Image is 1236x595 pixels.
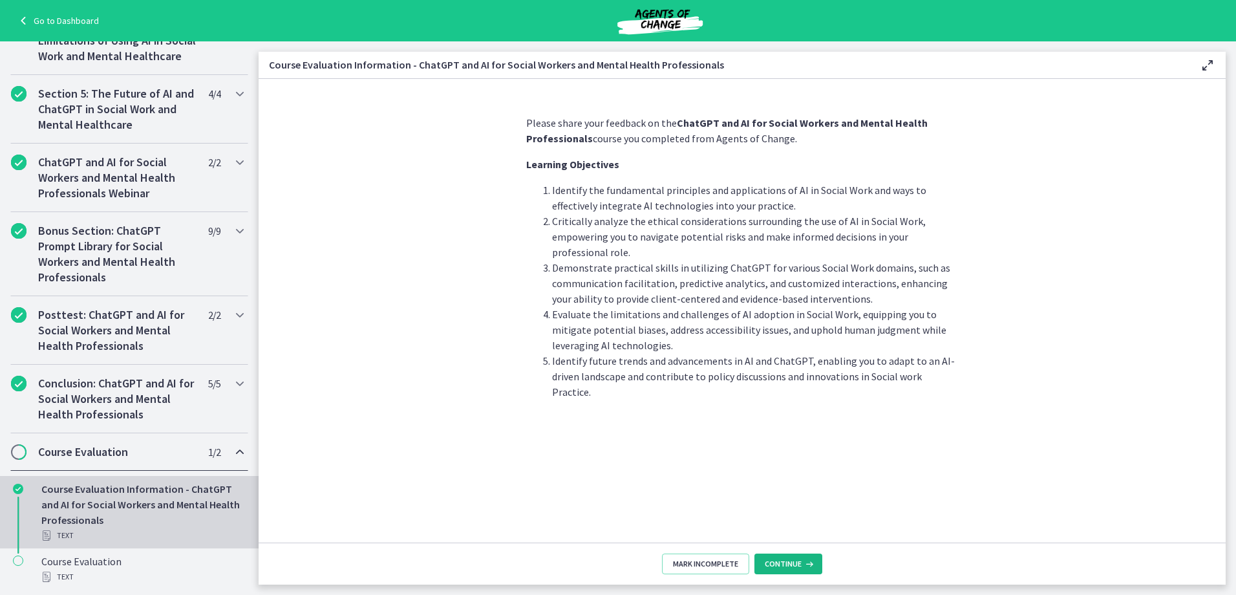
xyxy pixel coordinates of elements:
span: 2 / 2 [208,155,220,170]
h2: Section 5: The Future of AI and ChatGPT in Social Work and Mental Healthcare [38,86,196,133]
span: 5 / 5 [208,376,220,391]
h2: Conclusion: ChatGPT and AI for Social Workers and Mental Health Professionals [38,376,196,422]
a: Go to Dashboard [16,13,99,28]
img: Agents of Change [582,5,738,36]
span: Identify future trends and advancements in AI and ChatGPT, enabling you to adapt to an AI-driven ... [552,354,955,398]
div: Text [41,528,243,543]
div: Course Evaluation [41,554,243,585]
span: Continue [765,559,802,569]
h2: Posttest: ChatGPT and AI for Social Workers and Mental Health Professionals [38,307,196,354]
i: Completed [11,223,27,239]
span: Demonstrate practical skills in utilizing ChatGPT for various Social Work domains, such as commun... [552,261,950,305]
h2: Bonus Section: ChatGPT Prompt Library for Social Workers and Mental Health Professionals [38,223,196,285]
i: Completed [11,307,27,323]
h2: Course Evaluation [38,444,196,460]
h2: ChatGPT and AI for Social Workers and Mental Health Professionals Webinar [38,155,196,201]
i: Completed [11,155,27,170]
h3: Course Evaluation Information - ChatGPT and AI for Social Workers and Mental Health Professionals [269,57,1179,72]
button: Continue [754,554,822,574]
span: 4 / 4 [208,86,220,102]
strong: Learning Objectives [526,158,619,171]
div: Text [41,569,243,585]
i: Completed [11,376,27,391]
span: Critically analyze the ethical considerations surrounding the use of AI in Social Work, empowerin... [552,215,926,259]
span: Identify the fundamental principles and applications of AI in Social Work and ways to effectively... [552,184,926,212]
i: Completed [13,484,23,494]
span: 2 / 2 [208,307,220,323]
span: Mark Incomplete [673,559,738,569]
div: Course Evaluation Information - ChatGPT and AI for Social Workers and Mental Health Professionals [41,481,243,543]
span: 1 / 2 [208,444,220,460]
span: Evaluate the limitations and challenges of AI adoption in Social Work, equipping you to mitigate ... [552,308,946,352]
i: Completed [11,86,27,102]
strong: ChatGPT and AI for Social Workers and Mental Health Professionals [526,116,928,145]
span: 9 / 9 [208,223,220,239]
button: Mark Incomplete [662,554,749,574]
span: Please share your feedback on the course you completed from Agents of Change. [526,116,928,145]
